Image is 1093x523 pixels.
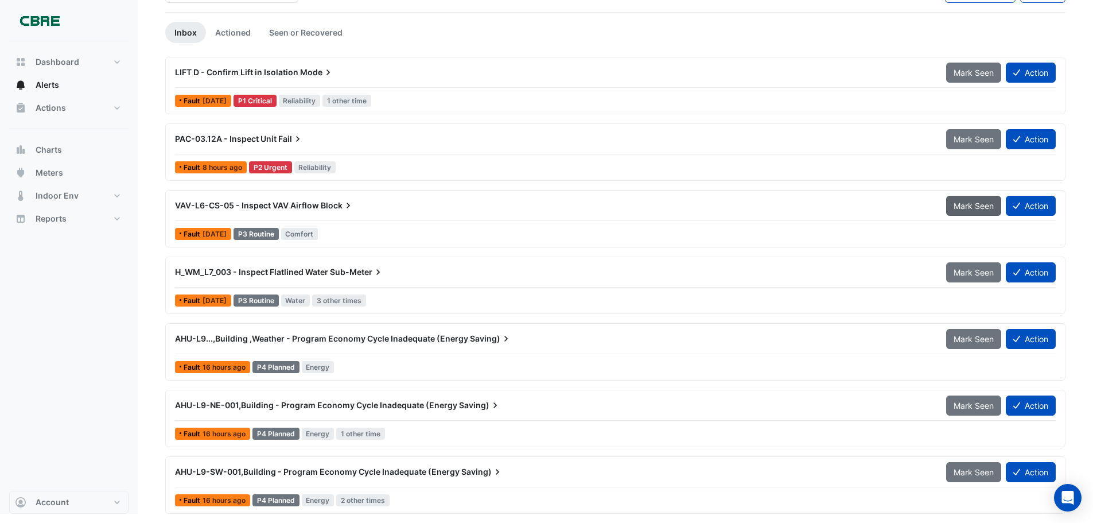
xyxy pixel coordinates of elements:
[321,200,354,211] span: Block
[203,296,227,305] span: Wed 24-Sep-2025 20:46 AEST
[252,494,299,506] div: P4 Planned
[302,361,334,373] span: Energy
[15,102,26,114] app-icon: Actions
[336,428,385,440] span: 1 other time
[15,213,26,224] app-icon: Reports
[300,67,334,78] span: Mode
[184,497,203,504] span: Fault
[252,361,299,373] div: P4 Planned
[954,134,994,144] span: Mark Seen
[234,295,279,307] div: P3 Routine
[1006,129,1056,149] button: Action
[281,295,310,307] span: Water
[203,496,246,505] span: Mon 29-Sep-2025 17:03 AEST
[281,228,318,240] span: Comfort
[184,98,203,104] span: Fault
[954,401,994,410] span: Mark Seen
[249,161,292,173] div: P2 Urgent
[954,68,994,78] span: Mark Seen
[302,428,334,440] span: Energy
[14,9,65,32] img: Company Logo
[954,334,994,344] span: Mark Seen
[36,56,79,68] span: Dashboard
[9,73,129,96] button: Alerts
[946,129,1001,149] button: Mark Seen
[9,491,129,514] button: Account
[1006,196,1056,216] button: Action
[175,200,319,210] span: VAV-L6-CS-05 - Inspect VAV Airflow
[330,266,384,278] span: Sub-Meter
[294,161,336,173] span: Reliability
[470,333,512,344] span: Saving)
[203,163,242,172] span: Tue 30-Sep-2025 00:31 AEST
[278,133,304,145] span: Fail
[9,184,129,207] button: Indoor Env
[1006,329,1056,349] button: Action
[203,96,227,105] span: Mon 29-Sep-2025 05:00 AEST
[946,262,1001,282] button: Mark Seen
[36,167,63,179] span: Meters
[184,164,203,171] span: Fault
[175,400,457,410] span: AHU-L9-NE-001,Building - Program Economy Cycle Inadequate (Energy
[1006,396,1056,416] button: Action
[946,329,1001,349] button: Mark Seen
[946,63,1001,83] button: Mark Seen
[946,396,1001,416] button: Mark Seen
[15,79,26,91] app-icon: Alerts
[184,231,203,238] span: Fault
[15,144,26,156] app-icon: Charts
[1006,63,1056,83] button: Action
[36,213,67,224] span: Reports
[175,67,298,77] span: LIFT D - Confirm Lift in Isolation
[165,22,206,43] a: Inbox
[36,144,62,156] span: Charts
[175,134,277,144] span: PAC-03.12A - Inspect Unit
[1054,484,1082,512] div: Open Intercom Messenger
[946,196,1001,216] button: Mark Seen
[36,102,66,114] span: Actions
[184,431,203,437] span: Fault
[322,95,371,107] span: 1 other time
[9,207,129,230] button: Reports
[184,364,203,371] span: Fault
[260,22,352,43] a: Seen or Recovered
[203,429,246,438] span: Mon 29-Sep-2025 17:03 AEST
[252,428,299,440] div: P4 Planned
[203,230,227,238] span: Fri 26-Sep-2025 06:20 AEST
[234,95,277,107] div: P1 Critical
[954,201,994,211] span: Mark Seen
[9,161,129,184] button: Meters
[9,96,129,119] button: Actions
[36,79,59,91] span: Alerts
[1006,262,1056,282] button: Action
[15,56,26,68] app-icon: Dashboard
[184,297,203,304] span: Fault
[234,228,279,240] div: P3 Routine
[175,267,328,277] span: H_WM_L7_003 - Inspect Flatlined Water
[1006,462,1056,482] button: Action
[15,190,26,202] app-icon: Indoor Env
[302,494,334,506] span: Energy
[954,268,994,277] span: Mark Seen
[954,467,994,477] span: Mark Seen
[206,22,260,43] a: Actioned
[336,494,390,506] span: 2 other times
[9,138,129,161] button: Charts
[175,467,460,476] span: AHU-L9-SW-001,Building - Program Economy Cycle Inadequate (Energy
[9,51,129,73] button: Dashboard
[15,167,26,179] app-icon: Meters
[459,400,501,411] span: Saving)
[461,466,503,478] span: Saving)
[279,95,321,107] span: Reliability
[175,334,468,343] span: AHU-L9...,Building ,Weather - Program Economy Cycle Inadequate (Energy
[946,462,1001,482] button: Mark Seen
[36,190,79,202] span: Indoor Env
[36,497,69,508] span: Account
[203,363,246,371] span: Mon 29-Sep-2025 17:21 AEST
[312,295,366,307] span: 3 other times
